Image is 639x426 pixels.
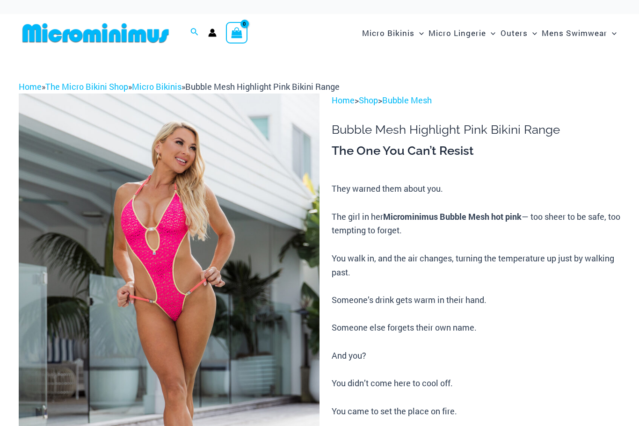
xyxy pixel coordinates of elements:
span: Menu Toggle [528,21,537,45]
a: The Micro Bikini Shop [45,81,128,92]
span: Micro Bikinis [362,21,414,45]
span: Micro Lingerie [428,21,486,45]
a: OutersMenu ToggleMenu Toggle [498,19,539,47]
p: They warned them about you. The girl in her — too sheer to be safe, too tempting to forget. You w... [332,182,620,418]
a: Micro Bikinis [132,81,182,92]
a: Micro BikinisMenu ToggleMenu Toggle [360,19,426,47]
a: Search icon link [190,27,199,39]
span: Menu Toggle [486,21,495,45]
nav: Site Navigation [358,17,620,49]
a: Micro LingerieMenu ToggleMenu Toggle [426,19,498,47]
span: Mens Swimwear [542,21,607,45]
h3: The One You Can’t Resist [332,143,620,159]
b: Microminimus Bubble Mesh hot pink [383,211,522,222]
h1: Bubble Mesh Highlight Pink Bikini Range [332,123,620,137]
span: Outers [501,21,528,45]
span: Bubble Mesh Highlight Pink Bikini Range [185,81,340,92]
a: Home [19,81,42,92]
span: Menu Toggle [414,21,424,45]
a: Mens SwimwearMenu ToggleMenu Toggle [539,19,619,47]
a: Account icon link [208,29,217,37]
a: Bubble Mesh [382,94,432,106]
span: » » » [19,81,340,92]
a: Home [332,94,355,106]
p: > > [332,94,620,108]
img: MM SHOP LOGO FLAT [19,22,173,43]
a: View Shopping Cart, empty [226,22,247,43]
span: Menu Toggle [607,21,617,45]
a: Shop [359,94,378,106]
